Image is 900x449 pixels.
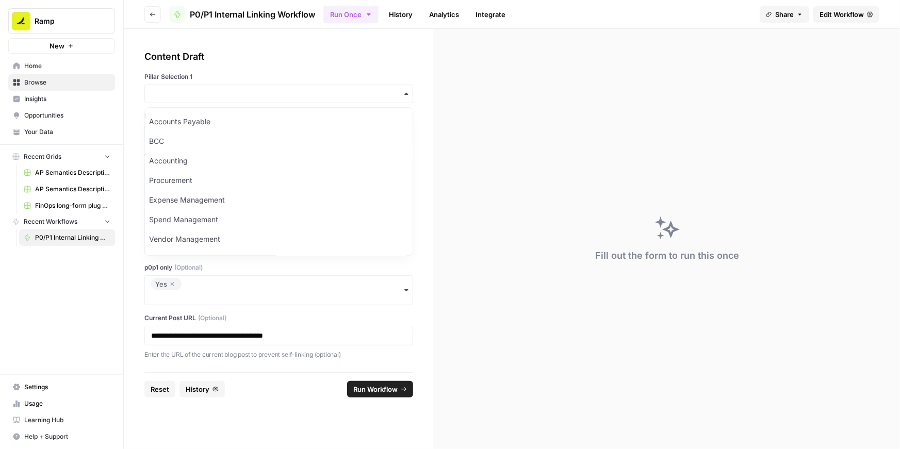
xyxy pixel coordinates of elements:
span: Usage [24,399,110,408]
span: Browse [24,78,110,87]
a: AP Semantics Descriptions - Month 1 B [19,181,115,197]
a: Opportunities [8,107,115,124]
span: P0/P1 Internal Linking Workflow [190,8,315,21]
label: Pillar Selection 1 [144,72,413,81]
span: Share [775,9,794,20]
div: Accounting [145,151,413,171]
span: Home [24,61,110,71]
a: P0/P1 Internal Linking Workflow [19,229,115,246]
button: Reset [144,381,175,397]
a: FinOps long-form plug generator -> Publish Sanity updates [19,197,115,214]
a: AP Semantics Descriptions - Month 1 A [19,164,115,181]
button: Help + Support [8,428,115,445]
span: AP Semantics Descriptions - Month 1 B [35,185,110,194]
a: Learning Hub [8,412,115,428]
a: Browse [8,74,115,91]
a: Edit Workflow [813,6,879,23]
div: FinOps [145,249,413,269]
label: p0p1 only [144,263,413,272]
div: Fill out the form to run this once [595,248,739,263]
a: P0/P1 Internal Linking Workflow [169,6,315,23]
a: Home [8,58,115,74]
div: Accounts Payable [145,112,413,131]
span: (Optional) [174,263,203,272]
span: Edit Workflow [820,9,864,20]
span: Recent Grids [24,152,61,161]
span: Insights [24,94,110,104]
button: Run Workflow [347,381,413,397]
img: Ramp Logo [12,12,30,30]
span: Your Data [24,127,110,137]
div: Procurement [145,171,413,190]
span: Reset [151,384,169,394]
div: Expense Management [145,190,413,210]
label: Current Post URL [144,313,413,323]
div: Content Draft [144,49,413,64]
button: Workspace: Ramp [8,8,115,34]
button: Recent Grids [8,149,115,164]
span: Settings [24,383,110,392]
span: Help + Support [24,432,110,441]
span: AP Semantics Descriptions - Month 1 A [35,168,110,177]
button: Yes [144,275,413,305]
a: Usage [8,395,115,412]
div: Vendor Management [145,229,413,249]
div: BCC [145,131,413,151]
button: Share [760,6,809,23]
button: History [179,381,225,397]
p: Enter the URL of the current blog post to prevent self-linking (optional) [144,350,413,360]
button: New [8,38,115,54]
span: Run Workflow [353,384,398,394]
a: Insights [8,91,115,107]
a: History [383,6,419,23]
a: Settings [8,379,115,395]
div: Yes [155,278,177,290]
span: History [186,384,209,394]
span: FinOps long-form plug generator -> Publish Sanity updates [35,201,110,210]
span: Learning Hub [24,415,110,425]
span: P0/P1 Internal Linking Workflow [35,233,110,242]
a: Analytics [423,6,465,23]
button: Recent Workflows [8,214,115,229]
a: Integrate [469,6,512,23]
span: New [50,41,64,51]
span: Ramp [35,16,97,26]
span: Opportunities [24,111,110,120]
a: Your Data [8,124,115,140]
span: Recent Workflows [24,217,77,226]
button: Run Once [323,6,379,23]
span: (Optional) [198,313,226,323]
div: Spend Management [145,210,413,229]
